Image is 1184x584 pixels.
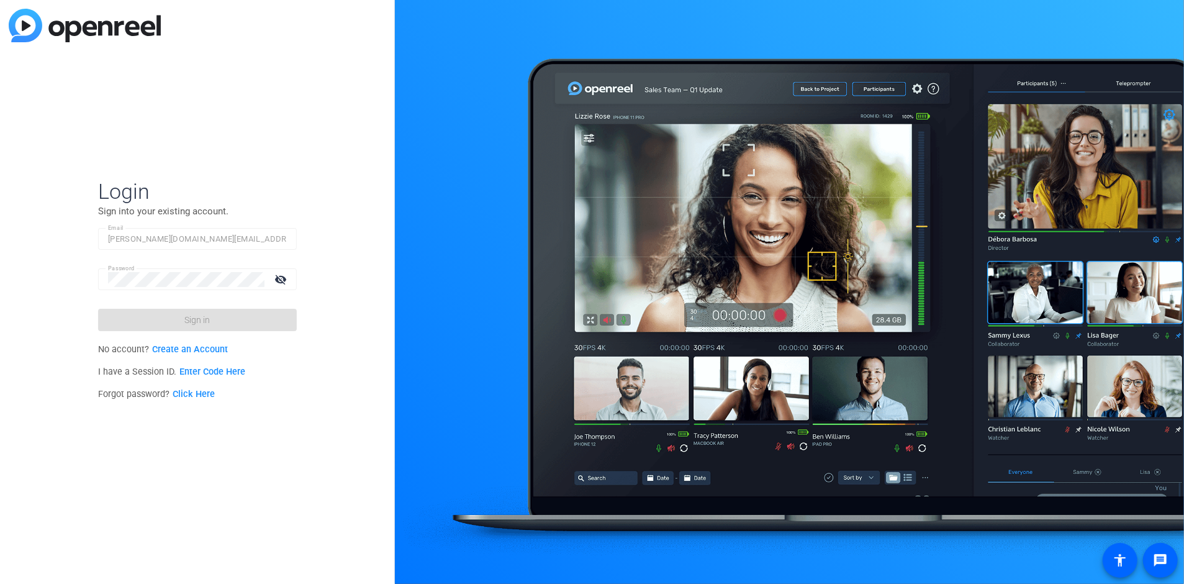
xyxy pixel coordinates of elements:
mat-icon: visibility_off [267,270,297,288]
input: Enter Email Address [108,232,287,247]
p: Sign into your existing account. [98,204,297,218]
span: I have a Session ID. [98,367,245,377]
span: No account? [98,344,228,355]
a: Click Here [173,389,215,399]
mat-label: Password [108,265,135,272]
span: Forgot password? [98,389,215,399]
a: Create an Account [152,344,228,355]
img: blue-gradient.svg [9,9,161,42]
mat-label: Email [108,225,124,232]
mat-icon: message [1153,553,1168,568]
mat-icon: accessibility [1113,553,1128,568]
span: Login [98,178,297,204]
a: Enter Code Here [179,367,245,377]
